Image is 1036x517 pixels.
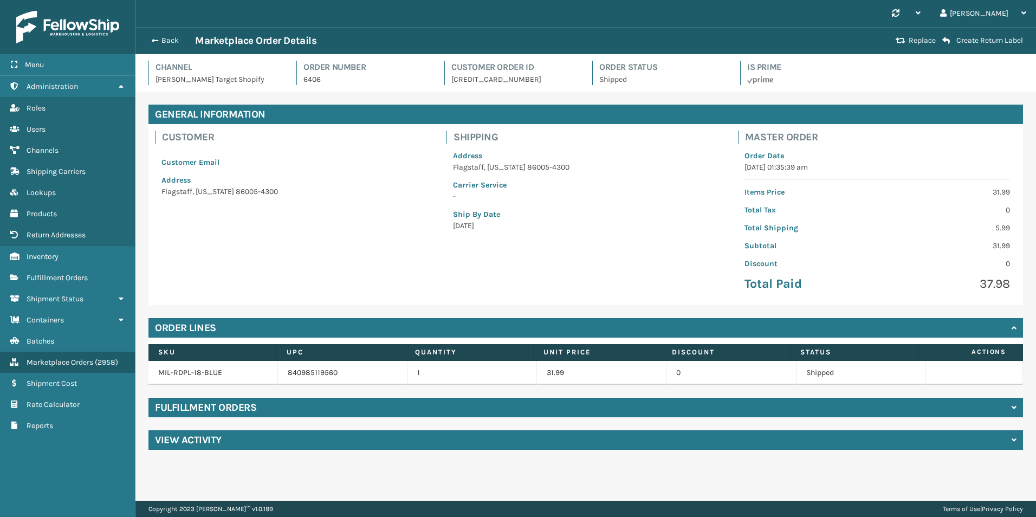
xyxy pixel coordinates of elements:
[303,61,431,74] h4: Order Number
[672,347,780,357] label: Discount
[892,36,939,46] button: Replace
[27,315,64,325] span: Containers
[454,131,725,144] h4: Shipping
[27,146,59,155] span: Channels
[942,36,950,45] i: Create Return Label
[982,505,1023,513] a: Privacy Policy
[27,358,93,367] span: Marketplace Orders
[148,501,273,517] p: Copyright 2023 [PERSON_NAME]™ v 1.0.189
[884,204,1010,216] p: 0
[415,347,523,357] label: Quantity
[939,36,1026,46] button: Create Return Label
[155,401,256,414] h4: Fulfillment Orders
[27,379,77,388] span: Shipment Cost
[148,105,1023,124] h4: General Information
[744,276,871,292] p: Total Paid
[27,82,78,91] span: Administration
[27,421,53,430] span: Reports
[453,179,718,191] p: Carrier Service
[27,252,59,261] span: Inventory
[537,361,666,385] td: 31.99
[884,240,1010,251] p: 31.99
[303,74,431,85] p: 6406
[453,209,718,220] p: Ship By Date
[27,400,80,409] span: Rate Calculator
[943,501,1023,517] div: |
[27,104,46,113] span: Roles
[407,361,537,385] td: 1
[797,361,926,385] td: Shipped
[744,240,871,251] p: Subtotal
[896,37,905,44] i: Replace
[745,131,1016,144] h4: Master Order
[145,36,195,46] button: Back
[155,434,222,447] h4: View Activity
[27,167,86,176] span: Shipping Carriers
[744,161,1010,173] p: [DATE] 01:35:39 am
[161,176,191,185] span: Address
[161,186,427,197] p: Flagstaff , [US_STATE] 86005-4300
[922,343,1013,361] span: Actions
[287,347,395,357] label: UPC
[884,276,1010,292] p: 37.98
[744,204,871,216] p: Total Tax
[453,191,718,202] p: -
[27,209,57,218] span: Products
[453,161,718,173] p: Flagstaff , [US_STATE] 86005-4300
[95,358,118,367] span: ( 2958 )
[884,222,1010,234] p: 5.99
[158,347,267,357] label: SKU
[156,74,283,85] p: [PERSON_NAME] Target Shopify
[943,505,980,513] a: Terms of Use
[16,11,119,43] img: logo
[884,258,1010,269] p: 0
[884,186,1010,198] p: 31.99
[543,347,652,357] label: Unit Price
[800,347,909,357] label: Status
[451,74,579,85] p: [CREDIT_CARD_NUMBER]
[155,321,216,334] h4: Order Lines
[747,61,875,74] h4: Is Prime
[666,361,796,385] td: 0
[195,34,316,47] h3: Marketplace Order Details
[27,125,46,134] span: Users
[744,258,871,269] p: Discount
[453,220,718,231] p: [DATE]
[278,361,407,385] td: 840985119560
[25,60,44,69] span: Menu
[744,150,1010,161] p: Order Date
[453,151,482,160] span: Address
[27,230,86,240] span: Return Addresses
[744,186,871,198] p: Items Price
[162,131,433,144] h4: Customer
[27,294,83,303] span: Shipment Status
[27,337,54,346] span: Batches
[451,61,579,74] h4: Customer Order Id
[599,74,727,85] p: Shipped
[156,61,283,74] h4: Channel
[27,188,56,197] span: Lookups
[158,368,222,377] a: MIL-RDPL-18-BLUE
[27,273,88,282] span: Fulfillment Orders
[161,157,427,168] p: Customer Email
[599,61,727,74] h4: Order Status
[744,222,871,234] p: Total Shipping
